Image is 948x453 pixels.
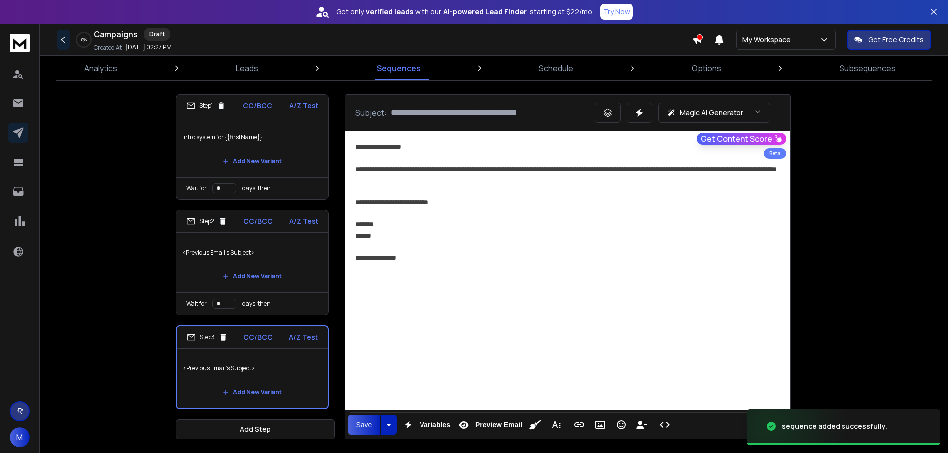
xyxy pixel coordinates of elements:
[242,184,271,192] p: days, then
[539,62,573,74] p: Schedule
[600,4,633,20] button: Try Now
[840,62,896,74] p: Subsequences
[186,101,226,110] div: Step 1
[242,300,271,308] p: days, then
[742,35,795,45] p: My Workspace
[94,44,123,52] p: Created At:
[782,421,887,431] div: sequence added successfully.
[366,7,413,17] strong: verified leads
[591,415,610,435] button: Insert Image (Ctrl+P)
[243,101,272,111] p: CC/BCC
[230,56,264,80] a: Leads
[215,151,290,171] button: Add New Variant
[289,101,318,111] p: A/Z Test
[377,62,421,74] p: Sequences
[399,415,452,435] button: Variables
[764,148,786,159] div: Beta
[176,325,329,409] li: Step3CC/BCCA/Z Test<Previous Email's Subject>Add New Variant
[183,355,322,382] p: <Previous Email's Subject>
[443,7,528,17] strong: AI-powered Lead Finder,
[336,7,592,17] p: Get only with our starting at $22/mo
[236,62,258,74] p: Leads
[473,421,524,429] span: Preview Email
[348,415,380,435] button: Save
[10,34,30,52] img: logo
[632,415,651,435] button: Insert Unsubscribe Link
[692,62,721,74] p: Options
[454,415,524,435] button: Preview Email
[603,7,630,17] p: Try Now
[187,333,228,342] div: Step 3
[834,56,902,80] a: Subsequences
[868,35,924,45] p: Get Free Credits
[243,216,273,226] p: CC/BCC
[215,382,290,402] button: Add New Variant
[94,28,138,40] h1: Campaigns
[81,37,87,43] p: 0 %
[10,427,30,447] button: M
[418,421,452,429] span: Variables
[686,56,727,80] a: Options
[697,133,786,145] button: Get Content Score
[243,332,273,342] p: CC/BCC
[289,332,318,342] p: A/Z Test
[176,419,335,439] button: Add Step
[680,108,743,118] p: Magic AI Generator
[289,216,318,226] p: A/Z Test
[84,62,117,74] p: Analytics
[570,415,589,435] button: Insert Link (Ctrl+K)
[125,43,172,51] p: [DATE] 02:27 PM
[144,28,170,41] div: Draft
[533,56,579,80] a: Schedule
[612,415,631,435] button: Emoticons
[186,184,207,192] p: Wait for
[186,300,207,308] p: Wait for
[215,267,290,286] button: Add New Variant
[371,56,426,80] a: Sequences
[847,30,931,50] button: Get Free Credits
[182,123,322,151] p: Intro system for {{firstName}}
[182,239,322,267] p: <Previous Email's Subject>
[547,415,566,435] button: More Text
[176,210,329,315] li: Step2CC/BCCA/Z Test<Previous Email's Subject>Add New VariantWait fordays, then
[355,107,387,119] p: Subject:
[658,103,770,123] button: Magic AI Generator
[655,415,674,435] button: Code View
[78,56,123,80] a: Analytics
[176,94,329,200] li: Step1CC/BCCA/Z TestIntro system for {{firstName}}Add New VariantWait fordays, then
[186,217,227,226] div: Step 2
